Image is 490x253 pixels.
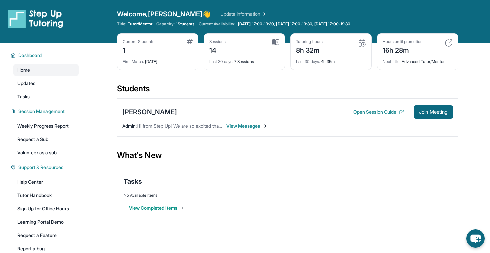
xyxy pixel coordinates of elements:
span: Join Meeting [419,110,448,114]
div: 7 Sessions [209,55,279,64]
div: 8h 32m [296,44,323,55]
span: [DATE] 17:00-19:30, [DATE] 17:00-19:30, [DATE] 17:00-19:30 [238,21,350,27]
button: Session Management [16,108,75,115]
div: Tutoring hours [296,39,323,44]
span: Current Availability: [199,21,235,27]
a: Learning Portal Demo [13,216,79,228]
a: Help Center [13,176,79,188]
div: Sessions [209,39,226,44]
a: Weekly Progress Report [13,120,79,132]
span: Admin : [122,123,137,129]
a: [DATE] 17:00-19:30, [DATE] 17:00-19:30, [DATE] 17:00-19:30 [237,21,352,27]
span: Last 30 days : [296,59,320,64]
a: Request a Feature [13,229,79,241]
div: [DATE] [123,55,193,64]
button: View Completed Items [129,205,185,211]
button: Support & Resources [16,164,75,171]
span: Title: [117,21,126,27]
span: Dashboard [18,52,42,59]
a: Volunteer as a sub [13,147,79,159]
span: Next title : [383,59,401,64]
span: Welcome, [PERSON_NAME] 👋 [117,9,211,19]
div: Advanced Tutor/Mentor [383,55,453,64]
img: card [358,39,366,47]
span: Last 30 days : [209,59,233,64]
button: chat-button [466,229,485,248]
span: First Match : [123,59,144,64]
div: 14 [209,44,226,55]
img: card [272,39,279,45]
div: 1 [123,44,154,55]
span: Home [17,67,30,73]
img: Chevron Right [260,11,267,17]
div: What's New [117,141,458,170]
a: Home [13,64,79,76]
span: Tasks [17,93,30,100]
div: Current Students [123,39,154,44]
a: Update Information [220,11,267,17]
a: Sign Up for Office Hours [13,203,79,215]
img: Chevron-Right [263,123,268,129]
span: Session Management [18,108,65,115]
div: [PERSON_NAME] [122,107,177,117]
span: View Messages [226,123,268,129]
span: Tutor/Mentor [128,21,152,27]
div: 4h 35m [296,55,366,64]
div: 16h 28m [383,44,423,55]
span: 1 Students [176,21,195,27]
img: logo [8,9,63,28]
a: Tasks [13,91,79,103]
div: Students [117,83,458,98]
button: Join Meeting [414,105,453,119]
a: Tutor Handbook [13,189,79,201]
span: Updates [17,80,36,87]
div: Hours until promotion [383,39,423,44]
button: Open Session Guide [353,109,404,115]
div: No Available Items [124,193,452,198]
img: card [187,39,193,44]
span: Support & Resources [18,164,63,171]
a: Request a Sub [13,133,79,145]
span: Tasks [124,177,142,186]
img: card [445,39,453,47]
button: Dashboard [16,52,75,59]
span: Capacity: [156,21,175,27]
a: Updates [13,77,79,89]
